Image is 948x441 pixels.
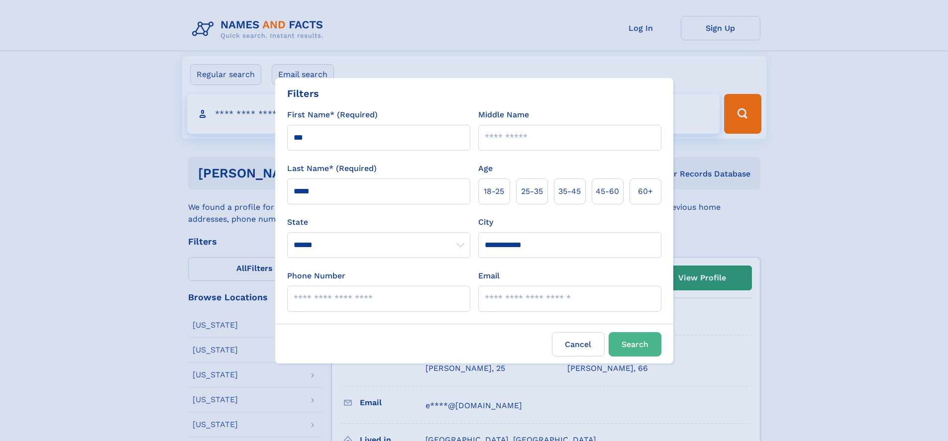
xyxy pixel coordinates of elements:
[287,216,470,228] label: State
[521,185,543,197] span: 25‑35
[552,332,605,356] label: Cancel
[484,185,504,197] span: 18‑25
[478,216,493,228] label: City
[478,109,529,121] label: Middle Name
[478,163,493,175] label: Age
[287,109,378,121] label: First Name* (Required)
[638,185,653,197] span: 60+
[596,185,619,197] span: 45‑60
[609,332,661,356] button: Search
[478,270,500,282] label: Email
[287,86,319,101] div: Filters
[287,163,377,175] label: Last Name* (Required)
[558,185,581,197] span: 35‑45
[287,270,345,282] label: Phone Number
